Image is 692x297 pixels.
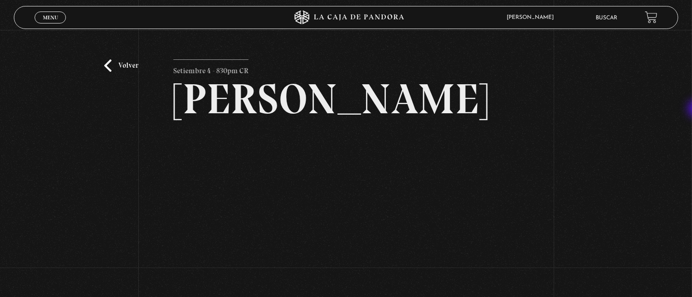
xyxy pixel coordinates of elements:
[173,59,248,78] p: Setiembre 4 - 830pm CR
[596,15,617,21] a: Buscar
[645,11,657,23] a: View your shopping cart
[40,23,61,29] span: Cerrar
[502,15,563,20] span: [PERSON_NAME]
[43,15,58,20] span: Menu
[104,59,138,72] a: Volver
[173,78,519,120] h2: [PERSON_NAME]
